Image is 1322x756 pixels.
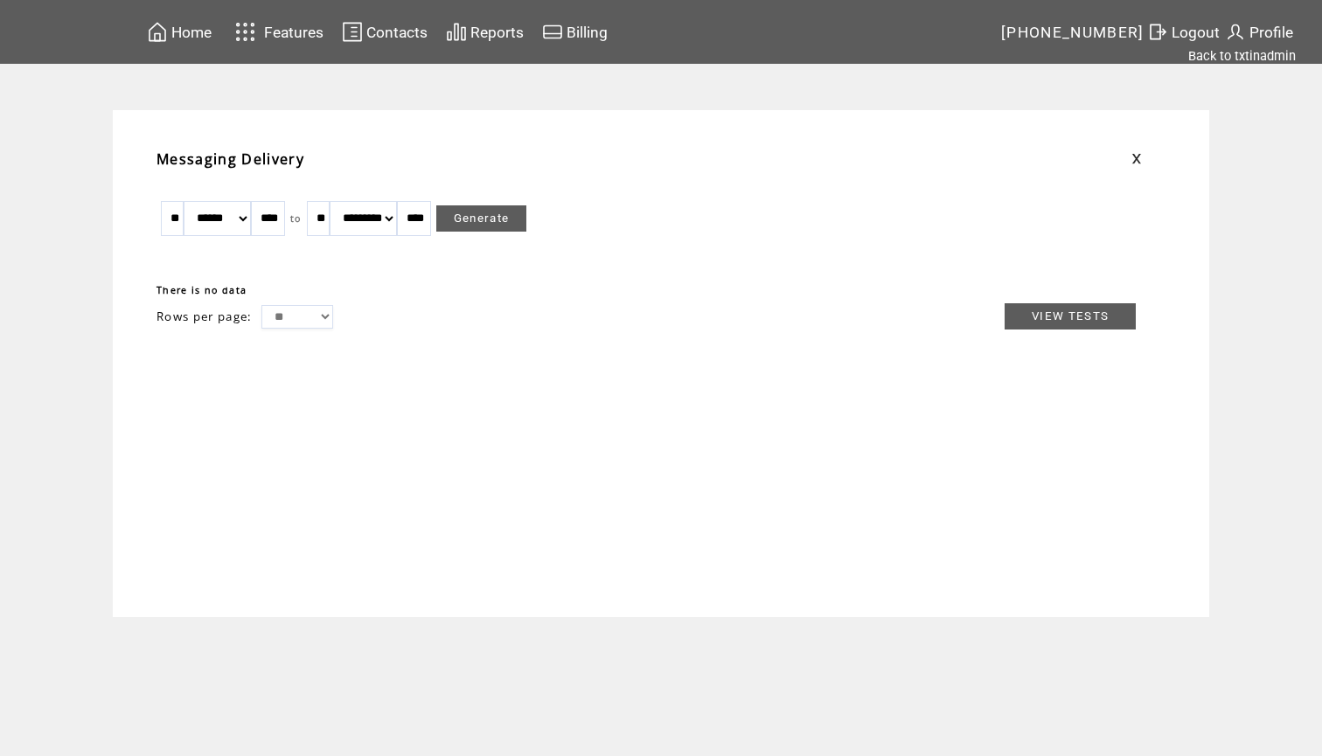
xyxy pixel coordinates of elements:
[1147,21,1168,43] img: exit.svg
[157,309,253,324] span: Rows per page:
[339,18,430,45] a: Contacts
[1249,24,1293,41] span: Profile
[227,15,326,49] a: Features
[230,17,261,46] img: features.svg
[567,24,608,41] span: Billing
[157,149,304,169] span: Messaging Delivery
[264,24,324,41] span: Features
[157,284,247,296] span: There is no data
[443,18,526,45] a: Reports
[342,21,363,43] img: contacts.svg
[1145,18,1222,45] a: Logout
[1188,48,1296,64] a: Back to txtinadmin
[470,24,524,41] span: Reports
[1225,21,1246,43] img: profile.svg
[1005,303,1136,329] a: VIEW TESTS
[290,212,302,225] span: to
[1222,18,1296,45] a: Profile
[539,18,610,45] a: Billing
[436,205,527,232] a: Generate
[171,24,212,41] span: Home
[446,21,467,43] img: chart.svg
[144,18,214,45] a: Home
[147,21,168,43] img: home.svg
[542,21,563,43] img: creidtcard.svg
[366,24,428,41] span: Contacts
[1001,24,1145,41] span: [PHONE_NUMBER]
[1172,24,1220,41] span: Logout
